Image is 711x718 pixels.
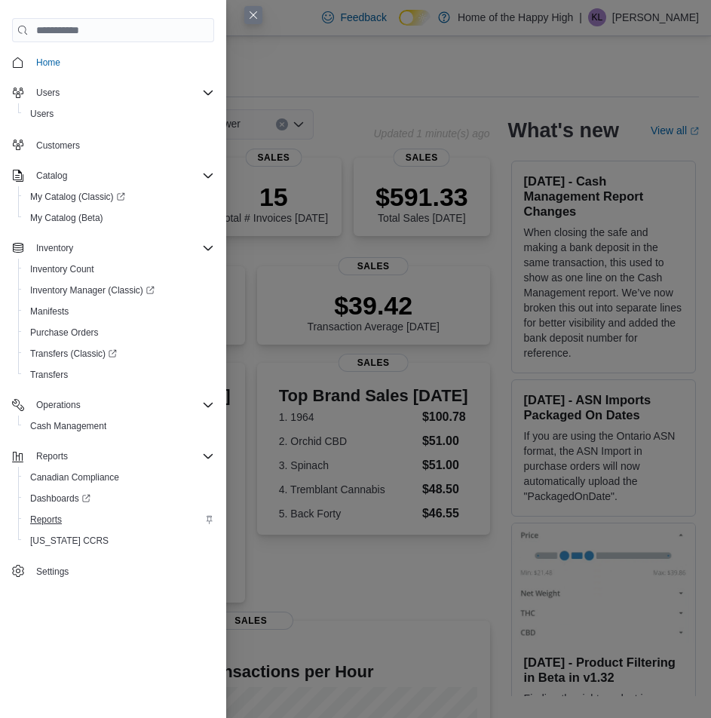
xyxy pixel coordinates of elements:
[24,345,214,363] span: Transfers (Classic)
[36,57,60,69] span: Home
[18,103,220,124] button: Users
[30,53,214,72] span: Home
[30,263,94,275] span: Inventory Count
[30,191,125,203] span: My Catalog (Classic)
[24,188,131,206] a: My Catalog (Classic)
[24,302,75,321] a: Manifests
[24,417,214,435] span: Cash Management
[24,281,214,299] span: Inventory Manager (Classic)
[12,45,214,585] nav: Complex example
[18,467,220,488] button: Canadian Compliance
[36,170,67,182] span: Catalog
[244,6,262,24] button: Close this dialog
[18,364,220,385] button: Transfers
[30,54,66,72] a: Home
[30,563,75,581] a: Settings
[30,514,62,526] span: Reports
[30,447,74,465] button: Reports
[30,447,214,465] span: Reports
[30,327,99,339] span: Purchase Orders
[6,394,220,416] button: Operations
[30,284,155,296] span: Inventory Manager (Classic)
[24,260,214,278] span: Inventory Count
[30,167,214,185] span: Catalog
[18,488,220,509] a: Dashboards
[30,137,86,155] a: Customers
[24,366,214,384] span: Transfers
[18,207,220,229] button: My Catalog (Beta)
[30,562,214,581] span: Settings
[24,468,125,486] a: Canadian Compliance
[30,369,68,381] span: Transfers
[24,366,74,384] a: Transfers
[30,305,69,318] span: Manifests
[30,239,214,257] span: Inventory
[30,535,109,547] span: [US_STATE] CCRS
[24,532,214,550] span: Washington CCRS
[18,322,220,343] button: Purchase Orders
[18,301,220,322] button: Manifests
[6,446,220,467] button: Reports
[24,511,214,529] span: Reports
[30,348,117,360] span: Transfers (Classic)
[30,396,87,414] button: Operations
[24,302,214,321] span: Manifests
[36,399,81,411] span: Operations
[30,135,214,154] span: Customers
[6,82,220,103] button: Users
[6,165,220,186] button: Catalog
[36,140,80,152] span: Customers
[36,242,73,254] span: Inventory
[24,532,115,550] a: [US_STATE] CCRS
[24,489,97,508] a: Dashboards
[24,489,214,508] span: Dashboards
[24,260,100,278] a: Inventory Count
[18,530,220,551] button: [US_STATE] CCRS
[18,280,220,301] a: Inventory Manager (Classic)
[30,108,54,120] span: Users
[6,560,220,582] button: Settings
[30,212,103,224] span: My Catalog (Beta)
[24,105,214,123] span: Users
[18,509,220,530] button: Reports
[24,511,68,529] a: Reports
[6,133,220,155] button: Customers
[24,345,123,363] a: Transfers (Classic)
[24,281,161,299] a: Inventory Manager (Classic)
[24,209,214,227] span: My Catalog (Beta)
[24,209,109,227] a: My Catalog (Beta)
[24,105,60,123] a: Users
[36,87,60,99] span: Users
[30,167,73,185] button: Catalog
[30,396,214,414] span: Operations
[18,186,220,207] a: My Catalog (Classic)
[30,492,90,505] span: Dashboards
[18,259,220,280] button: Inventory Count
[24,324,105,342] a: Purchase Orders
[24,417,112,435] a: Cash Management
[30,84,66,102] button: Users
[6,51,220,73] button: Home
[18,416,220,437] button: Cash Management
[30,420,106,432] span: Cash Management
[36,450,68,462] span: Reports
[30,84,214,102] span: Users
[30,239,79,257] button: Inventory
[24,324,214,342] span: Purchase Orders
[18,343,220,364] a: Transfers (Classic)
[24,188,214,206] span: My Catalog (Classic)
[30,471,119,483] span: Canadian Compliance
[24,468,214,486] span: Canadian Compliance
[6,238,220,259] button: Inventory
[36,566,69,578] span: Settings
